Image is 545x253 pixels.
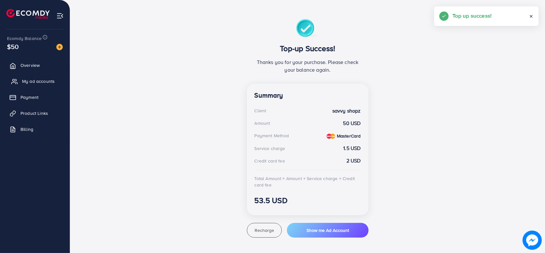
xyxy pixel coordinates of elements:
img: menu [56,12,64,20]
img: image [56,44,63,50]
span: Show me Ad Account [306,227,349,233]
span: Product Links [20,110,48,116]
button: Recharge [247,223,282,238]
strong: 1.5 USD [343,145,361,152]
img: success [296,19,319,39]
div: Client [255,107,266,114]
span: Recharge [255,227,274,233]
strong: MasterCard [337,133,361,139]
span: Billing [20,126,33,132]
div: Payment Method [255,132,289,139]
img: logo [6,9,50,19]
strong: savvy shopz [332,107,361,115]
a: Product Links [5,107,65,120]
a: Overview [5,59,65,72]
h3: Top-up Success! [255,44,361,53]
div: Credit card fee [255,158,285,164]
a: Billing [5,123,65,136]
span: My ad accounts [22,78,55,84]
span: Payment [20,94,38,100]
span: Ecomdy Balance [7,35,42,42]
h5: Top up success! [452,12,492,20]
a: My ad accounts [5,75,65,88]
span: Overview [20,62,40,68]
button: Show me Ad Account [287,223,368,238]
strong: 2 USD [346,157,361,164]
h4: Summary [255,91,361,99]
span: $50 [6,41,20,53]
strong: 50 USD [343,120,361,127]
p: Thanks you for your purchase. Please check your balance again. [255,58,361,74]
img: credit [327,134,335,139]
div: Total Amount = Amount + Service charge + Credit card fee [255,175,361,188]
h3: 53.5 USD [255,196,361,205]
a: Payment [5,91,65,104]
img: image [523,231,542,250]
div: Service charge [255,145,285,152]
div: Amount [255,120,270,126]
